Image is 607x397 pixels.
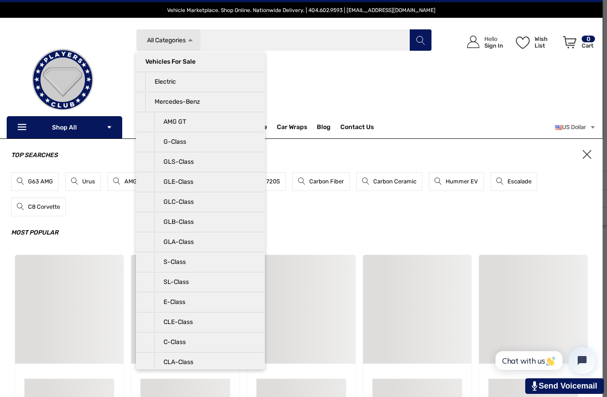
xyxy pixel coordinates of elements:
p: AMG GT [154,113,256,131]
span: × [583,150,591,159]
a: Sample Card Title [140,379,230,391]
a: Hummer EV [429,172,484,191]
svg: Icon Line [16,122,30,133]
a: Sample Card Title [256,379,346,391]
p: E-Class [154,293,256,311]
span: Vehicle Marketplace. Shop Online. Nationwide Delivery. | 404.602.9593 | [EMAIL_ADDRESS][DOMAIN_NAME] [167,7,435,13]
svg: Icon Arrow Down [106,124,112,130]
a: Sample Card [479,255,587,364]
p: Electric [145,73,256,91]
svg: Wish List [516,36,530,49]
button: Search [409,29,431,51]
a: Sample Card Title [488,379,578,391]
p: GLB-Class [154,213,256,231]
a: Carbon Ceramic [356,172,422,191]
a: G63 AMG [11,172,59,191]
a: All Categories Icon Arrow Down Icon Arrow Up [136,29,200,51]
p: Sign In [484,42,503,49]
p: Vehicles For Sale [145,53,256,71]
h3: Most Popular [11,227,591,238]
svg: Icon User Account [467,36,479,48]
h3: Top Searches [11,150,591,161]
p: Mercedes-Benz [145,93,256,111]
p: Cart [582,42,595,49]
p: CLA-Class [154,353,256,371]
a: AMG GT [108,172,152,191]
a: Carbon Fiber [292,172,350,191]
svg: Icon Arrow Up [187,37,194,44]
p: GLC-Class [154,193,256,211]
p: CLE-Class [154,313,256,331]
a: Sample Card Title [372,379,462,391]
p: SL-Class [154,273,256,291]
a: Contact Us [340,123,374,133]
a: Urus [65,172,101,191]
span: All Categories [147,36,185,44]
p: Wish List [535,36,558,49]
svg: Review Your Cart [563,36,576,49]
a: C8 Corvette [11,198,66,216]
img: Players Club | Cars For Sale [18,35,107,124]
a: Sample Card [15,255,124,364]
p: GLS-Class [154,153,256,171]
a: Sample Card [363,255,471,364]
p: 0 [582,36,595,42]
p: S-Class [154,253,256,271]
a: Blog [317,123,331,133]
p: C-Class [154,333,256,351]
a: Sample Card [247,255,355,364]
p: Hello [484,36,503,42]
p: GLA-Class [154,233,256,251]
a: Car Wraps [277,118,317,136]
p: GLE-Class [154,173,256,191]
a: Cart with 0 items [559,27,596,61]
img: PjwhLS0gR2VuZXJhdG9yOiBHcmF2aXQuaW8gLS0+PHN2ZyB4bWxucz0iaHR0cDovL3d3dy53My5vcmcvMjAwMC9zdmciIHhtb... [532,381,538,391]
p: Shop All [7,116,122,138]
a: Sign in [457,27,507,57]
iframe: Tidio Chat [486,340,603,381]
a: Sample Card Title [24,379,114,391]
a: Send Voicemail [525,378,604,394]
a: Escalade [491,172,537,191]
a: Sample Card [131,255,240,364]
p: G-Class [154,133,256,151]
span: Car Wraps [277,123,307,133]
a: USD [555,118,596,136]
a: Wish List Wish List [512,27,559,57]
